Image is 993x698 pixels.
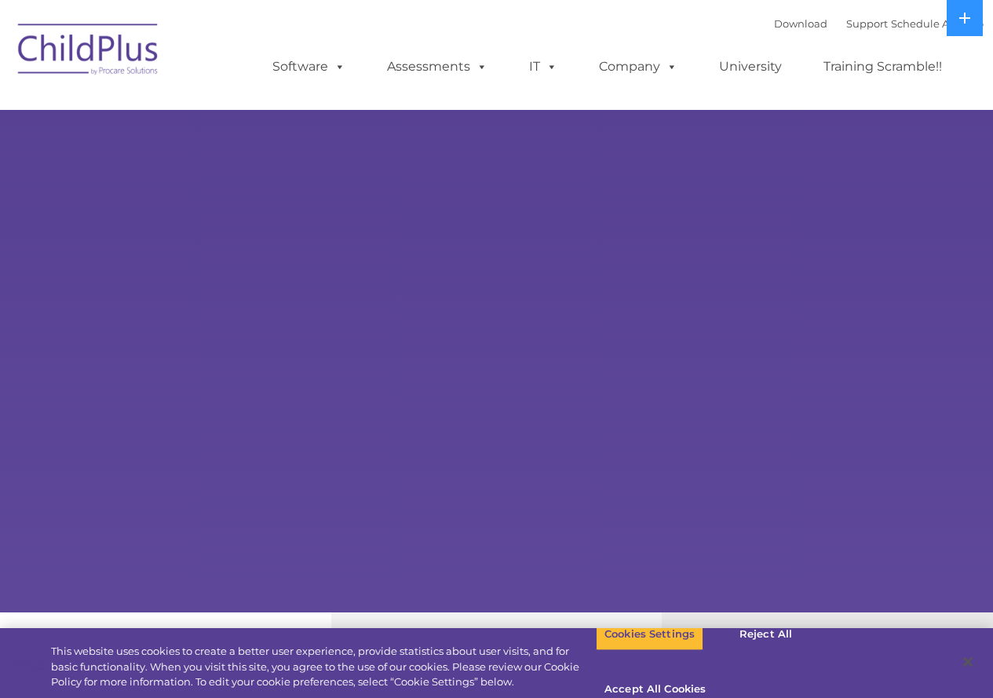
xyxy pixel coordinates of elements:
[774,17,827,30] a: Download
[513,51,573,82] a: IT
[808,51,958,82] a: Training Scramble!!
[774,17,984,30] font: |
[583,51,693,82] a: Company
[703,51,798,82] a: University
[846,17,888,30] a: Support
[951,645,985,679] button: Close
[891,17,984,30] a: Schedule A Demo
[10,13,167,91] img: ChildPlus by Procare Solutions
[51,644,596,690] div: This website uses cookies to create a better user experience, provide statistics about user visit...
[596,618,703,651] button: Cookies Settings
[371,51,503,82] a: Assessments
[257,51,361,82] a: Software
[717,618,815,651] button: Reject All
